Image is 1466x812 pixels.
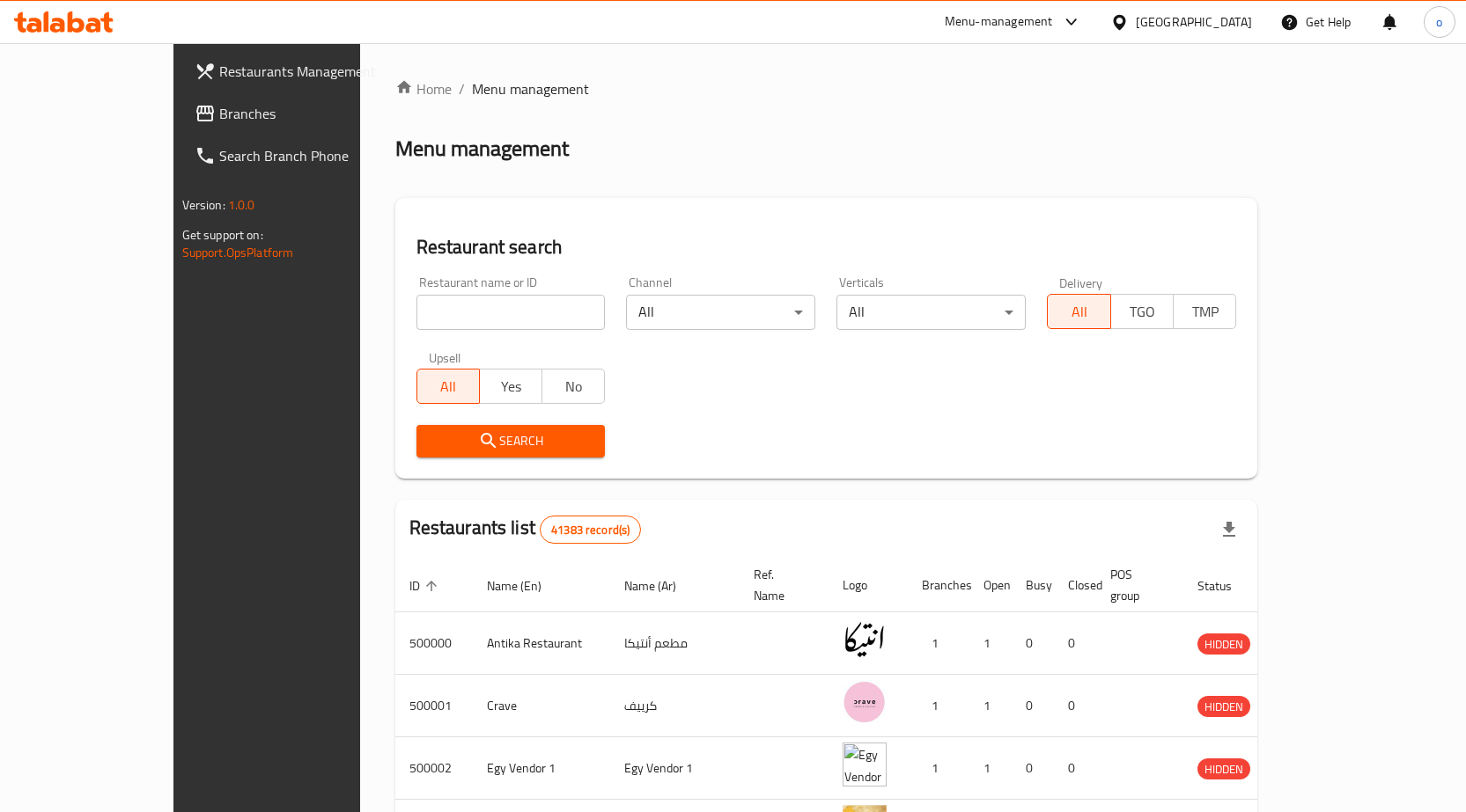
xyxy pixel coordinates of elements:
[395,612,473,675] td: 500000
[1136,12,1252,32] div: [GEOGRAPHIC_DATA]
[1054,737,1096,800] td: 0
[219,61,404,82] span: Restaurants Management
[1054,559,1096,612] th: Closed
[395,737,473,800] td: 500002
[416,425,606,457] button: Search
[754,564,807,606] span: Ref. Name
[395,78,452,99] a: Home
[1118,299,1167,325] span: TGO
[969,675,1012,737] td: 1
[395,78,1258,99] nav: breadcrumb
[1197,633,1250,655] div: HIDDEN
[1181,299,1229,325] span: TMP
[1173,294,1236,329] button: TMP
[479,369,542,404] button: Yes
[219,145,404,166] span: Search Branch Phone
[969,559,1012,612] th: Open
[180,92,418,135] a: Branches
[1197,575,1255,596] span: Status
[908,559,969,612] th: Branches
[459,78,465,99] li: /
[610,737,740,800] td: Egy Vendor 1
[182,241,294,264] a: Support.OpsPlatform
[424,374,473,399] span: All
[431,430,592,452] span: Search
[624,575,699,596] span: Name (Ar)
[473,675,610,737] td: Crave
[843,680,887,724] img: Crave
[1012,559,1054,612] th: Busy
[1197,758,1250,779] div: HIDDEN
[219,103,404,124] span: Branches
[945,11,1053,33] div: Menu-management
[1054,675,1096,737] td: 0
[541,522,640,538] span: 41383 record(s)
[1055,299,1103,325] span: All
[228,194,255,216] span: 1.0.0
[180,135,418,177] a: Search Branch Phone
[610,675,740,737] td: كرييف
[1012,612,1054,675] td: 0
[473,612,610,675] td: Antika Restaurant
[429,351,461,363] label: Upsell
[1012,737,1054,800] td: 0
[836,295,1026,330] div: All
[487,374,535,399] span: Yes
[416,234,1237,260] h2: Restaurant search
[409,575,443,596] span: ID
[1054,612,1096,675] td: 0
[549,374,598,399] span: No
[1047,294,1110,329] button: All
[487,575,564,596] span: Name (En)
[541,369,605,404] button: No
[1012,675,1054,737] td: 0
[626,295,815,330] div: All
[969,612,1012,675] td: 1
[908,737,969,800] td: 1
[1059,276,1103,289] label: Delivery
[1197,634,1250,655] span: HIDDEN
[395,675,473,737] td: 500001
[1436,12,1442,32] span: o
[1110,564,1162,606] span: POS group
[908,675,969,737] td: 1
[1197,697,1250,717] span: HIDDEN
[416,369,480,404] button: All
[1197,696,1250,717] div: HIDDEN
[395,135,569,163] h2: Menu management
[540,516,641,544] div: Total records count
[843,743,887,786] img: Egy Vendor 1
[1110,294,1174,329] button: TGO
[409,515,642,544] h2: Restaurants list
[908,612,969,675] td: 1
[1197,759,1250,779] span: HIDDEN
[843,618,887,662] img: Antika Restaurant
[610,612,740,675] td: مطعم أنتيكا
[969,737,1012,800] td: 1
[472,78,589,99] span: Menu management
[182,194,225,216] span: Version:
[182,223,263,246] span: Get support on:
[829,559,908,612] th: Logo
[416,295,606,330] input: Search for restaurant name or ID..
[473,737,610,800] td: Egy Vendor 1
[180,50,418,92] a: Restaurants Management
